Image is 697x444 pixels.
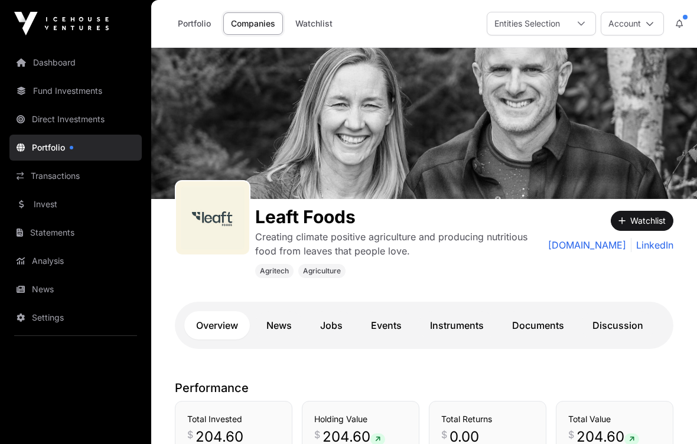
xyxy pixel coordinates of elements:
[9,276,142,302] a: News
[9,220,142,246] a: Statements
[255,311,304,339] a: News
[487,12,567,35] div: Entities Selection
[568,413,661,425] h3: Total Value
[441,413,534,425] h3: Total Returns
[601,12,664,35] button: Account
[611,211,673,231] button: Watchlist
[223,12,283,35] a: Companies
[9,305,142,331] a: Settings
[187,413,280,425] h3: Total Invested
[308,311,354,339] a: Jobs
[9,106,142,132] a: Direct Investments
[187,427,193,442] span: $
[500,311,576,339] a: Documents
[255,230,548,258] p: Creating climate positive agriculture and producing nutritious food from leaves that people love.
[9,163,142,189] a: Transactions
[418,311,496,339] a: Instruments
[9,78,142,104] a: Fund Investments
[314,427,320,442] span: $
[548,238,626,252] a: [DOMAIN_NAME]
[9,248,142,274] a: Analysis
[260,266,289,276] span: Agritech
[170,12,219,35] a: Portfolio
[175,380,673,396] p: Performance
[638,387,697,444] iframe: Chat Widget
[184,311,250,339] a: Overview
[303,266,341,276] span: Agriculture
[359,311,413,339] a: Events
[184,311,664,339] nav: Tabs
[181,186,245,250] img: leaft_foods_logo.jpeg
[9,50,142,76] a: Dashboard
[581,311,655,339] a: Discussion
[151,48,697,199] img: Leaft Foods
[441,427,447,442] span: $
[288,12,340,35] a: Watchlist
[631,238,673,252] a: LinkedIn
[568,427,574,442] span: $
[9,191,142,217] a: Invest
[14,12,109,35] img: Icehouse Ventures Logo
[255,206,548,227] h1: Leaft Foods
[9,135,142,161] a: Portfolio
[314,413,407,425] h3: Holding Value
